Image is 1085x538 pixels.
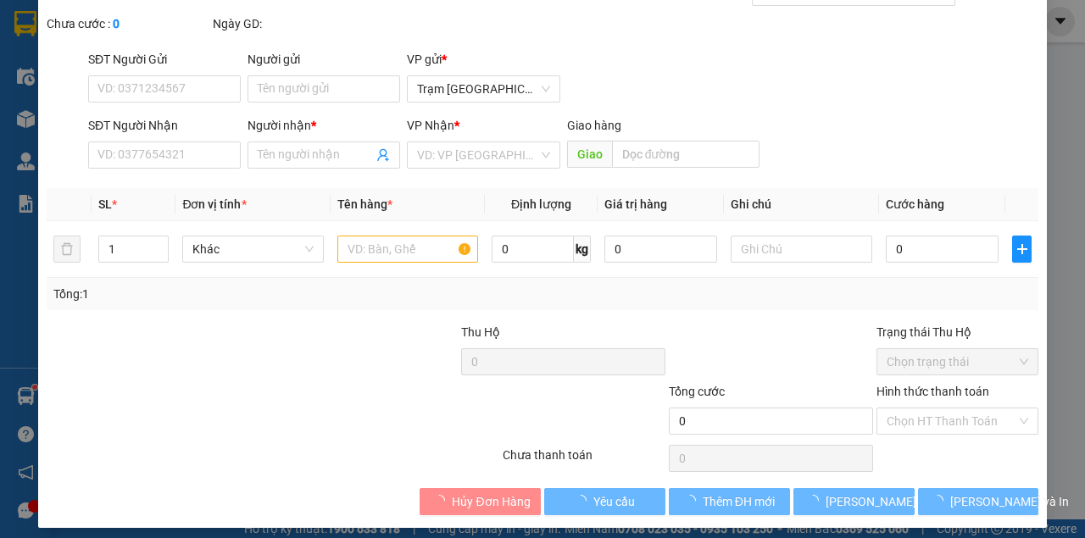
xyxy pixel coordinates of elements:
li: Xe Khách THẮNG [8,8,246,41]
div: VP gửi [407,50,559,69]
span: Thêm ĐH mới [703,492,775,511]
span: loading [575,495,593,507]
div: Ngày GD: [213,14,376,33]
button: [PERSON_NAME] thay đổi [793,488,915,515]
div: Trạng thái Thu Hộ [876,323,1038,341]
span: [PERSON_NAME] thay đổi [826,492,961,511]
span: kg [574,236,591,263]
span: Giao hàng [566,119,620,132]
span: [PERSON_NAME] và In [949,492,1068,511]
th: Ghi chú [724,188,878,221]
span: Đơn vị tính [182,197,246,211]
button: plus [1012,236,1032,263]
b: Khóm 7 - Thị Trấn Sông Đốc [117,93,199,125]
input: Ghi Chú [731,236,871,263]
span: Thu Hộ [461,325,500,339]
span: SL [98,197,112,211]
button: [PERSON_NAME] và In [917,488,1038,515]
button: delete [53,236,81,263]
button: Yêu cầu [544,488,665,515]
span: environment [117,94,129,106]
li: VP Trạm [GEOGRAPHIC_DATA] [8,72,117,128]
span: Tên hàng [337,197,392,211]
span: Hủy Đơn Hàng [452,492,530,511]
span: Trạm Sài Gòn [417,76,549,102]
span: Chọn trạng thái [886,349,1028,374]
span: user-add [376,148,390,162]
div: Người gửi [248,50,400,69]
b: 0 [113,17,120,31]
div: Người nhận [248,116,400,135]
img: logo.jpg [8,8,68,68]
div: Chưa cước : [47,14,209,33]
span: plus [1013,242,1031,256]
span: loading [684,495,703,507]
span: loading [807,495,826,507]
span: VP Nhận [407,119,454,132]
label: Hình thức thanh toán [876,385,988,398]
span: Giá trị hàng [604,197,667,211]
div: Tổng: 1 [53,285,420,303]
button: Thêm ĐH mới [669,488,790,515]
span: loading [433,495,452,507]
span: loading [931,495,949,507]
div: Chưa thanh toán [501,446,667,475]
span: Khác [192,236,313,262]
span: Yêu cầu [593,492,635,511]
span: Định lượng [511,197,571,211]
input: VD: Bàn, Ghế [337,236,478,263]
input: Dọc đường [611,141,759,168]
div: SĐT Người Gửi [88,50,241,69]
span: Giao [566,141,611,168]
div: SĐT Người Nhận [88,116,241,135]
button: Hủy Đơn Hàng [420,488,541,515]
span: Cước hàng [885,197,943,211]
span: Tổng cước [669,385,725,398]
li: VP Trạm Sông Đốc [117,72,225,91]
